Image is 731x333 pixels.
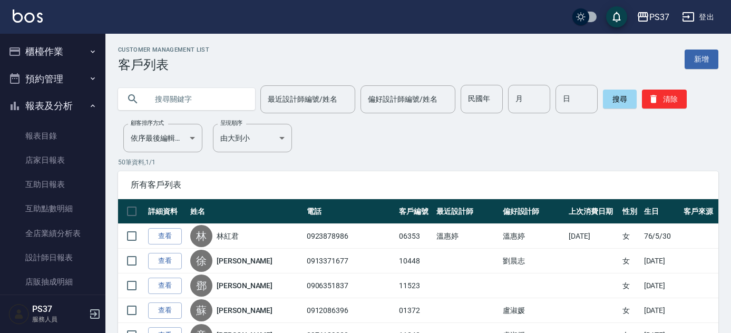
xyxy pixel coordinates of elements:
[620,249,641,273] td: 女
[118,46,209,53] h2: Customer Management List
[641,199,681,224] th: 生日
[396,298,434,323] td: 01372
[642,90,687,109] button: 清除
[434,224,500,249] td: 溫惠婷
[148,228,182,244] a: 查看
[620,199,641,224] th: 性別
[396,224,434,249] td: 06353
[566,199,619,224] th: 上次消費日期
[4,124,101,148] a: 報表目錄
[632,6,674,28] button: PS37
[641,224,681,249] td: 76/5/30
[4,270,101,294] a: 店販抽成明細
[606,6,627,27] button: save
[190,299,212,321] div: 蘇
[685,50,718,69] a: 新增
[13,9,43,23] img: Logo
[190,225,212,247] div: 林
[4,38,101,65] button: 櫃檯作業
[217,256,272,266] a: [PERSON_NAME]
[4,221,101,246] a: 全店業績分析表
[500,199,567,224] th: 偏好設計師
[213,124,292,152] div: 由大到小
[434,199,500,224] th: 最近設計師
[396,199,434,224] th: 客戶編號
[603,90,637,109] button: 搜尋
[217,231,239,241] a: 林紅君
[304,199,396,224] th: 電話
[8,303,30,325] img: Person
[118,158,718,167] p: 50 筆資料, 1 / 1
[4,294,101,318] a: 費用分析表
[123,124,202,152] div: 依序最後編輯時間
[190,275,212,297] div: 鄧
[4,65,101,93] button: 預約管理
[4,246,101,270] a: 設計師日報表
[4,148,101,172] a: 店家日報表
[131,119,164,127] label: 顧客排序方式
[148,253,182,269] a: 查看
[500,298,567,323] td: 盧淑媛
[681,199,718,224] th: 客戶來源
[148,302,182,319] a: 查看
[396,249,434,273] td: 10448
[566,224,619,249] td: [DATE]
[148,278,182,294] a: 查看
[500,249,567,273] td: 劉晨志
[4,197,101,221] a: 互助點數明細
[304,224,396,249] td: 0923878986
[148,85,247,113] input: 搜尋關鍵字
[190,250,212,272] div: 徐
[678,7,718,27] button: 登出
[620,224,641,249] td: 女
[620,298,641,323] td: 女
[641,249,681,273] td: [DATE]
[118,57,209,72] h3: 客戶列表
[32,315,86,324] p: 服務人員
[220,119,242,127] label: 呈現順序
[641,298,681,323] td: [DATE]
[304,273,396,298] td: 0906351837
[4,172,101,197] a: 互助日報表
[641,273,681,298] td: [DATE]
[4,92,101,120] button: 報表及分析
[396,273,434,298] td: 11523
[620,273,641,298] td: 女
[32,304,86,315] h5: PS37
[217,305,272,316] a: [PERSON_NAME]
[145,199,188,224] th: 詳細資料
[500,224,567,249] td: 溫惠婷
[304,249,396,273] td: 0913371677
[649,11,669,24] div: PS37
[217,280,272,291] a: [PERSON_NAME]
[131,180,706,190] span: 所有客戶列表
[304,298,396,323] td: 0912086396
[188,199,304,224] th: 姓名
